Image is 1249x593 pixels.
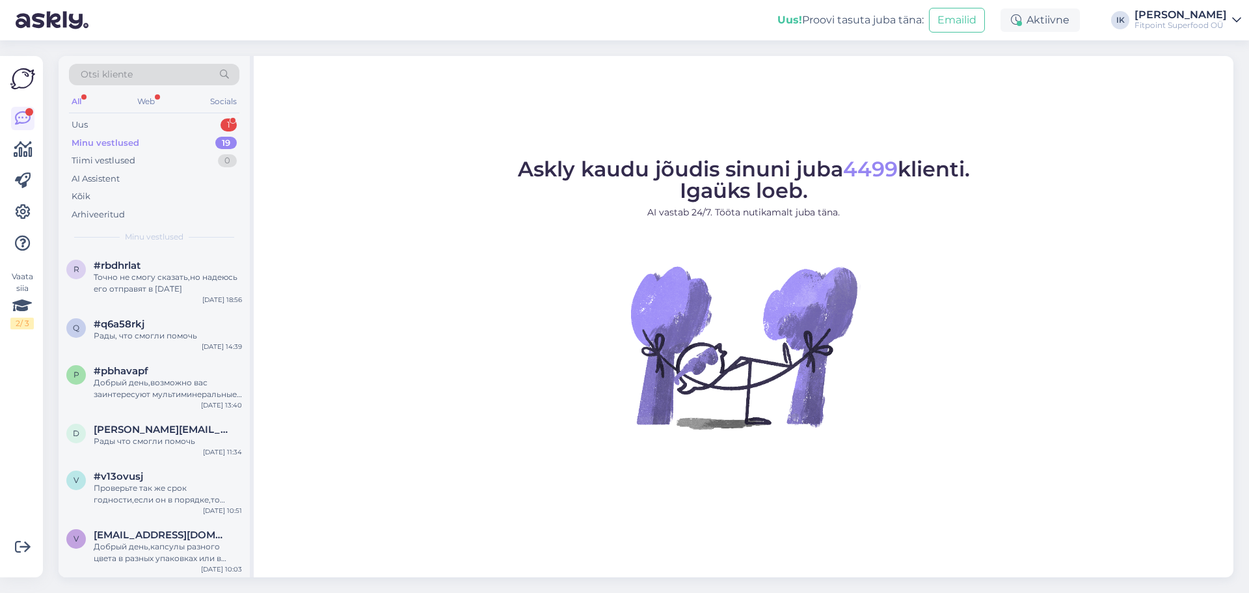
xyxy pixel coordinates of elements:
[125,231,183,243] span: Minu vestlused
[94,365,148,377] span: #pbhavapf
[94,541,242,564] div: Добрый день,капсулы разного цвета в разных упаковках или в одной?
[201,400,242,410] div: [DATE] 13:40
[208,93,239,110] div: Socials
[1001,8,1080,32] div: Aktiivne
[1135,10,1227,20] div: [PERSON_NAME]
[94,471,143,482] span: #v13ovusj
[94,271,242,295] div: Точно не смогу сказать,но надеюсь его отправят в [DATE]
[202,342,242,352] div: [DATE] 14:39
[94,330,242,342] div: Рады, что смогли помочь
[518,156,970,203] span: Askly kaudu jõudis sinuni juba klienti. Igaüks loeb.
[218,154,237,167] div: 0
[94,482,242,506] div: Проверьте так же срок годности,если он в порядке,то ничего страшного
[73,428,79,438] span: d
[94,529,229,541] span: valdaskeramika@gmail.com
[74,264,79,274] span: r
[72,190,90,203] div: Kõik
[777,12,924,28] div: Proovi tasuta juba täna:
[74,534,79,544] span: v
[777,14,802,26] b: Uus!
[201,564,242,574] div: [DATE] 10:03
[94,424,229,435] span: dominika.goceliak@gmail.com
[518,206,970,219] p: AI vastab 24/7. Tööta nutikamalt juba täna.
[72,154,135,167] div: Tiimi vestlused
[1135,10,1241,31] a: [PERSON_NAME]Fitpoint Superfood OÜ
[202,295,242,305] div: [DATE] 18:56
[73,323,79,333] span: q
[626,230,861,464] img: No Chat active
[221,118,237,131] div: 1
[72,118,88,131] div: Uus
[94,377,242,400] div: Добрый день,возможно вас заинтересуют мультиминеральные комплексы [URL][DOMAIN_NAME]
[94,435,242,447] div: Рады что смогли помочь
[81,68,133,81] span: Otsi kliente
[94,318,144,330] span: #q6a58rkj
[843,156,898,182] span: 4499
[72,208,125,221] div: Arhiveeritud
[94,260,141,271] span: #rbdhrlat
[74,370,79,379] span: p
[1135,20,1227,31] div: Fitpoint Superfood OÜ
[215,137,237,150] div: 19
[10,318,34,329] div: 2 / 3
[10,66,35,91] img: Askly Logo
[10,271,34,329] div: Vaata siia
[72,137,139,150] div: Minu vestlused
[929,8,985,33] button: Emailid
[72,172,120,186] div: AI Assistent
[74,475,79,485] span: v
[203,506,242,516] div: [DATE] 10:51
[135,93,157,110] div: Web
[1111,11,1129,29] div: IK
[203,447,242,457] div: [DATE] 11:34
[69,93,84,110] div: All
